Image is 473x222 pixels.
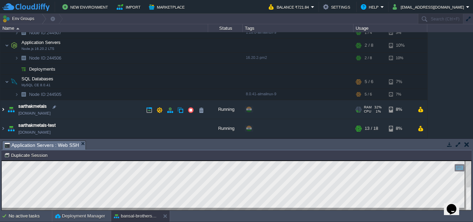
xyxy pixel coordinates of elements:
[29,56,47,61] span: Node ID:
[389,90,411,100] div: 7%
[208,120,243,139] div: Running
[19,53,28,64] img: AMDAwAAAACH5BAEAAAAALAAAAAABAAEAAAICRAEAOw==
[28,92,62,98] span: 244505
[246,31,276,35] span: 1.28.0-almalinux-9
[21,84,51,88] span: MySQL CE 8.0.41
[9,39,19,53] img: AMDAwAAAACH5BAEAAAAALAAAAAABAAEAAAICRAEAOw==
[361,3,381,11] button: Help
[243,24,353,32] div: Tags
[9,211,52,222] div: No active tasks
[5,141,79,150] span: Application Servers : Web SSH
[354,24,427,32] div: Usage
[29,31,47,36] span: Node ID:
[269,3,311,11] button: Balance ₹721.84
[28,92,62,98] a: Node ID:244505
[149,3,187,11] button: Marketplace
[9,76,19,89] img: AMDAwAAAACH5BAEAAAAALAAAAAABAAEAAAICRAEAOw==
[246,56,267,60] span: 16.20.2-pm2
[365,76,373,89] div: 5 / 6
[21,47,54,52] span: Node.js 16.20.2 LTS
[389,53,411,64] div: 10%
[21,77,54,82] a: SQL DatabasesMySQL CE 8.0.41
[62,3,110,11] button: New Environment
[5,76,9,89] img: AMDAwAAAACH5BAEAAAAALAAAAAABAAEAAAICRAEAOw==
[15,64,19,75] img: AMDAwAAAACH5BAEAAAAALAAAAAABAAEAAAICRAEAOw==
[4,152,50,158] button: Duplicate Session
[28,56,62,62] a: Node ID:244506
[16,28,19,29] img: AMDAwAAAACH5BAEAAAAALAAAAAABAAEAAAICRAEAOw==
[374,106,382,110] span: 32%
[18,104,47,110] a: sarthakmetals
[364,110,371,114] span: CPU
[389,28,411,39] div: 3%
[365,53,372,64] div: 2 / 8
[29,92,47,98] span: Node ID:
[114,213,158,220] button: bansal-brothers-[PERSON_NAME]
[28,67,56,73] a: Deployments
[0,101,6,119] img: AMDAwAAAACH5BAEAAAAALAAAAAABAAEAAAICRAEAOw==
[389,76,411,89] div: 7%
[246,92,276,97] span: 8.0.41-almalinux-9
[117,3,143,11] button: Import
[15,90,19,100] img: AMDAwAAAACH5BAEAAAAALAAAAAABAAEAAAICRAEAOw==
[19,64,28,75] img: AMDAwAAAACH5BAEAAAAALAAAAAABAAEAAAICRAEAOw==
[18,123,56,130] a: sarthakmetals-test
[364,106,372,110] span: RAM
[19,90,28,100] img: AMDAwAAAACH5BAEAAAAALAAAAAABAAEAAAICRAEAOw==
[55,213,105,220] button: Deployment Manager
[2,3,50,11] img: CloudJiffy
[6,101,16,119] img: AMDAwAAAACH5BAEAAAAALAAAAAABAAEAAAICRAEAOw==
[365,120,378,139] div: 13 / 18
[208,101,243,119] div: Running
[389,101,411,119] div: 8%
[0,120,6,139] img: AMDAwAAAACH5BAEAAAAALAAAAAABAAEAAAICRAEAOw==
[28,30,62,36] span: 244507
[21,41,62,46] a: Application ServersNode.js 16.20.2 LTS
[365,28,372,39] div: 1 / 4
[1,24,208,32] div: Name
[389,120,411,139] div: 8%
[2,14,37,24] button: Env Groups
[18,130,51,136] a: [DOMAIN_NAME]
[5,39,9,53] img: AMDAwAAAACH5BAEAAAAALAAAAAABAAEAAAICRAEAOw==
[365,39,373,53] div: 2 / 8
[374,110,381,114] span: 1%
[389,39,411,53] div: 10%
[28,56,62,62] span: 244506
[444,194,466,215] iframe: chat widget
[28,30,62,36] a: Node ID:244507
[21,40,62,46] span: Application Servers
[18,110,51,117] a: [DOMAIN_NAME]
[208,24,242,32] div: Status
[393,3,466,11] button: [EMAIL_ADDRESS][DOMAIN_NAME]
[19,28,28,39] img: AMDAwAAAACH5BAEAAAAALAAAAAABAAEAAAICRAEAOw==
[323,3,352,11] button: Settings
[365,90,372,100] div: 5 / 6
[15,28,19,39] img: AMDAwAAAACH5BAEAAAAALAAAAAABAAEAAAICRAEAOw==
[21,77,54,82] span: SQL Databases
[15,53,19,64] img: AMDAwAAAACH5BAEAAAAALAAAAAABAAEAAAICRAEAOw==
[6,120,16,139] img: AMDAwAAAACH5BAEAAAAALAAAAAABAAEAAAICRAEAOw==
